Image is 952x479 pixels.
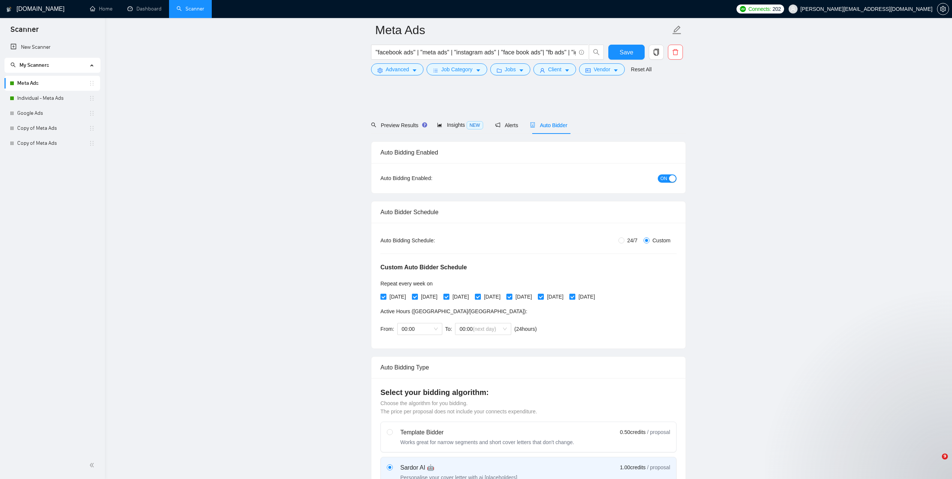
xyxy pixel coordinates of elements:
h5: Custom Auto Bidder Schedule [380,263,467,272]
span: 24/7 [624,236,641,245]
a: setting [937,6,949,12]
div: Works great for narrow segments and short cover letters that don't change. [400,438,574,446]
span: / proposal [647,428,670,436]
button: delete [668,45,683,60]
button: folderJobscaret-down [490,63,531,75]
button: settingAdvancedcaret-down [371,63,424,75]
div: Tooltip anchor [421,122,428,128]
span: 00:00 [402,323,438,335]
button: Save [608,45,645,60]
img: upwork-logo.png [740,6,746,12]
span: area-chart [437,122,442,128]
span: My Scanners [10,62,49,68]
span: 202 [772,5,781,13]
a: searchScanner [177,6,204,12]
span: caret-down [412,68,417,73]
span: double-left [89,461,97,469]
div: Template Bidder [400,428,574,437]
li: Individual - Meta Ads [4,91,100,106]
span: [DATE] [544,293,566,301]
span: copy [649,49,663,56]
span: Jobs [505,65,516,74]
span: (next day) [473,326,496,332]
span: From: [380,326,394,332]
span: Choose the algorithm for you bidding. The price per proposal does not include your connects expen... [380,400,537,414]
a: Meta Ads [17,76,89,91]
span: delete [668,49,683,56]
span: 0.50 credits [620,428,645,436]
span: Scanner [4,24,45,40]
span: holder [89,95,95,101]
span: Client [548,65,561,74]
div: Auto Bidding Enabled: [380,174,479,182]
span: caret-down [476,68,481,73]
span: To: [445,326,452,332]
span: 9 [942,453,948,459]
li: Copy of Meta Ads [4,121,100,136]
span: caret-down [564,68,570,73]
span: Auto Bidder [530,122,567,128]
span: Save [620,48,633,57]
a: dashboardDashboard [127,6,162,12]
li: Google Ads [4,106,100,121]
span: holder [89,125,95,131]
span: user [790,6,796,12]
a: Google Ads [17,106,89,121]
div: Sardor AI 🤖 [400,463,517,472]
span: [DATE] [418,293,440,301]
span: Active Hours ( [GEOGRAPHIC_DATA]/[GEOGRAPHIC_DATA] ): [380,308,527,314]
span: bars [433,68,438,73]
button: search [589,45,604,60]
input: Search Freelance Jobs... [376,48,576,57]
button: setting [937,3,949,15]
span: [DATE] [386,293,409,301]
span: Insights [437,122,483,128]
span: edit [672,25,682,35]
span: info-circle [579,50,584,55]
div: Auto Bidding Type [380,357,677,378]
span: / proposal [647,464,670,471]
span: Alerts [495,122,518,128]
span: My Scanners [19,62,49,68]
a: Reset All [631,65,651,74]
div: Auto Bidder Schedule [380,201,677,223]
span: robot [530,122,535,128]
a: Copy of Meta Ads [17,136,89,151]
span: search [10,62,16,68]
span: holder [89,140,95,146]
span: Custom [650,236,674,245]
span: setting [937,6,949,12]
span: Job Category [441,65,472,74]
span: Vendor [594,65,610,74]
span: notification [495,122,500,128]
span: [DATE] [449,293,472,301]
button: userClientcaret-down [533,63,576,75]
input: Scanner name... [375,21,671,39]
div: Auto Bidding Schedule: [380,236,479,245]
span: 00:00 [460,323,507,335]
span: setting [377,68,383,73]
span: idcard [585,68,591,73]
a: Copy of Meta Ads [17,121,89,136]
span: folder [497,68,502,73]
span: Connects: [748,5,771,13]
span: NEW [467,121,483,129]
span: holder [89,80,95,86]
span: caret-down [519,68,524,73]
span: Repeat every week on [380,281,433,287]
span: [DATE] [512,293,535,301]
span: search [589,49,603,56]
li: Copy of Meta Ads [4,136,100,151]
a: homeHome [90,6,112,12]
li: New Scanner [4,40,100,55]
span: user [540,68,545,73]
button: idcardVendorcaret-down [579,63,625,75]
button: barsJob Categorycaret-down [427,63,487,75]
img: logo [6,3,12,15]
span: caret-down [613,68,618,73]
span: search [371,122,376,128]
iframe: Intercom live chat [927,453,945,471]
span: 1.00 credits [620,463,645,471]
span: Preview Results [371,122,425,128]
span: Advanced [386,65,409,74]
